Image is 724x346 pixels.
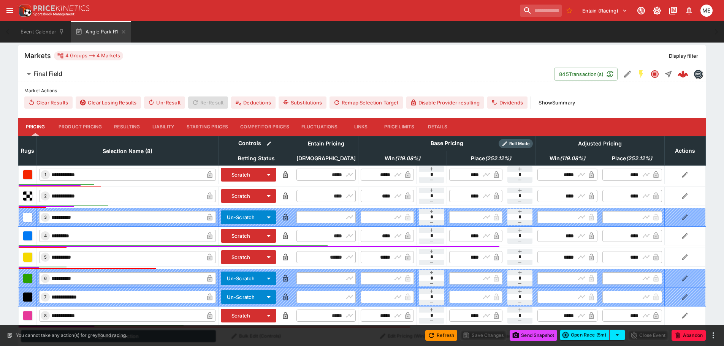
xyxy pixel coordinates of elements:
button: ShowSummary [534,96,580,109]
h6: Final Field [33,70,62,78]
button: Price Limits [378,118,421,136]
th: [DEMOGRAPHIC_DATA] [294,151,358,165]
button: Un-Scratch [221,210,261,224]
img: Sportsbook Management [33,13,74,16]
div: betmakers [694,70,703,79]
button: No Bookmarks [563,5,575,17]
em: ( 252.12 %) [485,154,511,163]
button: Closed [648,67,662,81]
button: Product Pricing [52,118,108,136]
button: Links [344,118,378,136]
button: Pricing [18,118,52,136]
em: ( 252.12 %) [626,154,652,163]
span: 1 [43,172,48,177]
span: 4 [43,233,48,239]
div: split button [560,330,625,340]
span: 7 [43,294,48,300]
em: ( 119.08 %) [560,154,585,163]
p: You cannot take any action(s) for greyhound racing. [16,332,127,339]
button: 845Transaction(s) [554,68,618,81]
button: Scratch [221,229,261,243]
div: f9b5dc39-5f67-430d-ad1f-8150b29fb7e2 [678,69,688,79]
th: Rugs [19,136,37,165]
button: Disable Provider resulting [406,96,484,109]
button: Un-Scratch [221,290,261,304]
div: Base Pricing [428,139,466,148]
span: Place(252.12%) [463,154,520,163]
button: Details [420,118,455,136]
button: SGM Enabled [634,67,648,81]
img: PriceKinetics [33,5,90,11]
span: Mark an event as closed and abandoned. [672,331,706,338]
button: Notifications [682,4,696,17]
th: Actions [664,136,705,165]
button: Refresh [425,330,457,341]
button: Open Race (5m) [560,330,610,340]
span: Win(119.08%) [541,154,594,163]
button: Clear Results [24,96,73,109]
div: Show/hide Price Roll mode configuration. [499,139,533,148]
span: Roll Mode [506,141,533,147]
span: Place(252.12%) [604,154,661,163]
th: Controls [218,136,294,151]
em: ( 119.08 %) [395,154,420,163]
button: Deductions [231,96,276,109]
button: Toggle light/dark mode [650,4,664,17]
span: Betting Status [230,154,283,163]
img: PriceKinetics Logo [17,3,32,18]
button: more [709,331,718,340]
span: Re-Result [188,96,228,109]
button: Connected to PK [634,4,648,17]
span: 5 [43,254,48,260]
button: Select Tenant [578,5,632,17]
a: f9b5dc39-5f67-430d-ad1f-8150b29fb7e2 [675,66,691,82]
button: Send Snapshot [510,330,557,341]
h5: Markets [24,51,51,60]
button: Un-Result [144,96,185,109]
div: Matt Easter [700,5,713,17]
button: Edit Detail [621,67,634,81]
button: Dividends [487,96,528,109]
button: Angle Park R1 [71,21,131,43]
button: Straight [662,67,675,81]
th: Adjusted Pricing [535,136,664,151]
input: search [520,5,562,17]
div: 4 Groups 4 Markets [57,51,120,60]
svg: Closed [650,70,659,79]
button: Un-Scratch [221,272,261,285]
button: Abandon [672,330,706,341]
button: Starting Prices [181,118,234,136]
span: 8 [43,313,48,318]
button: Remap Selection Target [330,96,403,109]
button: select merge strategy [610,330,625,340]
label: Market Actions [24,85,700,96]
button: Resulting [108,118,146,136]
span: Selection Name (8) [94,147,161,156]
button: Final Field [18,66,554,82]
button: Scratch [221,309,261,322]
span: 2 [43,193,48,199]
button: Liability [146,118,181,136]
button: Scratch [221,189,261,203]
button: Fluctuations [295,118,344,136]
button: Event Calendar [16,21,69,43]
button: Substitutions [279,96,326,109]
button: Display filter [664,50,703,62]
img: logo-cerberus--red.svg [678,69,688,79]
button: Documentation [666,4,680,17]
button: Scratch [221,168,261,182]
button: Competitor Prices [234,118,295,136]
button: Clear Losing Results [76,96,141,109]
span: 6 [43,276,48,281]
img: betmakers [694,70,702,78]
button: Scratch [221,250,261,264]
button: Bulk edit [264,139,274,149]
span: Win(119.08%) [376,154,429,163]
th: Entain Pricing [294,136,358,151]
button: open drawer [3,4,17,17]
span: 3 [43,215,48,220]
button: Matt Easter [698,2,715,19]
